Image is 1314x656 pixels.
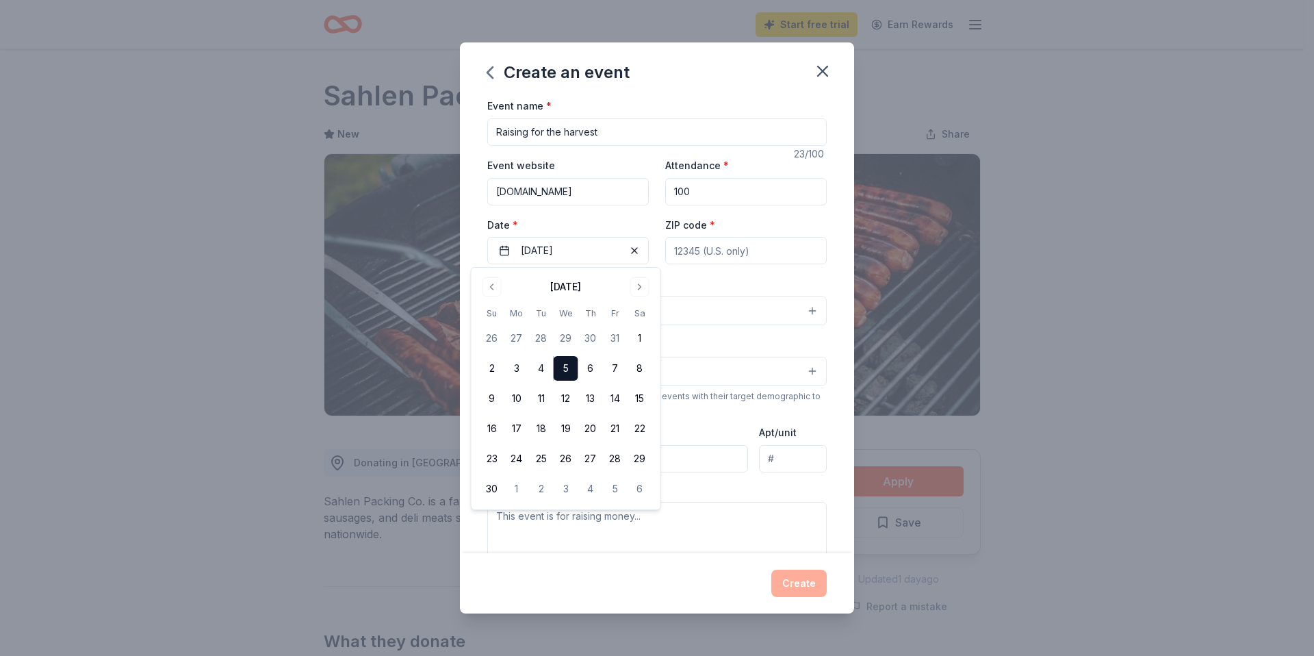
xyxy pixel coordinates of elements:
[480,446,504,471] button: 23
[628,416,652,441] button: 22
[529,416,554,441] button: 18
[628,326,652,351] button: 1
[628,306,652,320] th: Saturday
[578,477,603,501] button: 4
[554,416,578,441] button: 19
[665,237,827,264] input: 12345 (U.S. only)
[554,326,578,351] button: 29
[529,477,554,501] button: 2
[480,356,504,381] button: 2
[578,416,603,441] button: 20
[529,356,554,381] button: 4
[603,446,628,471] button: 28
[480,386,504,411] button: 9
[504,446,529,471] button: 24
[480,326,504,351] button: 26
[628,356,652,381] button: 8
[554,386,578,411] button: 12
[665,159,729,173] label: Attendance
[603,306,628,320] th: Friday
[759,445,827,472] input: #
[504,416,529,441] button: 17
[504,386,529,411] button: 10
[480,416,504,441] button: 16
[578,356,603,381] button: 6
[603,416,628,441] button: 21
[578,306,603,320] th: Thursday
[529,386,554,411] button: 11
[630,277,649,297] button: Go to next month
[628,386,652,411] button: 15
[628,446,652,471] button: 29
[529,446,554,471] button: 25
[504,326,529,351] button: 27
[487,237,649,264] button: [DATE]
[529,326,554,351] button: 28
[487,118,827,146] input: Spring Fundraiser
[665,218,715,232] label: ZIP code
[794,146,827,162] div: 23 /100
[578,386,603,411] button: 13
[487,218,649,232] label: Date
[480,477,504,501] button: 30
[554,477,578,501] button: 3
[487,99,552,113] label: Event name
[504,306,529,320] th: Monday
[628,477,652,501] button: 6
[487,62,630,84] div: Create an event
[487,178,649,205] input: https://www...
[529,306,554,320] th: Tuesday
[480,306,504,320] th: Sunday
[554,356,578,381] button: 5
[550,279,581,295] div: [DATE]
[554,446,578,471] button: 26
[603,326,628,351] button: 31
[578,446,603,471] button: 27
[482,277,502,297] button: Go to previous month
[603,386,628,411] button: 14
[554,306,578,320] th: Wednesday
[759,426,797,440] label: Apt/unit
[504,356,529,381] button: 3
[603,477,628,501] button: 5
[578,326,603,351] button: 30
[665,178,827,205] input: 20
[504,477,529,501] button: 1
[603,356,628,381] button: 7
[487,159,555,173] label: Event website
